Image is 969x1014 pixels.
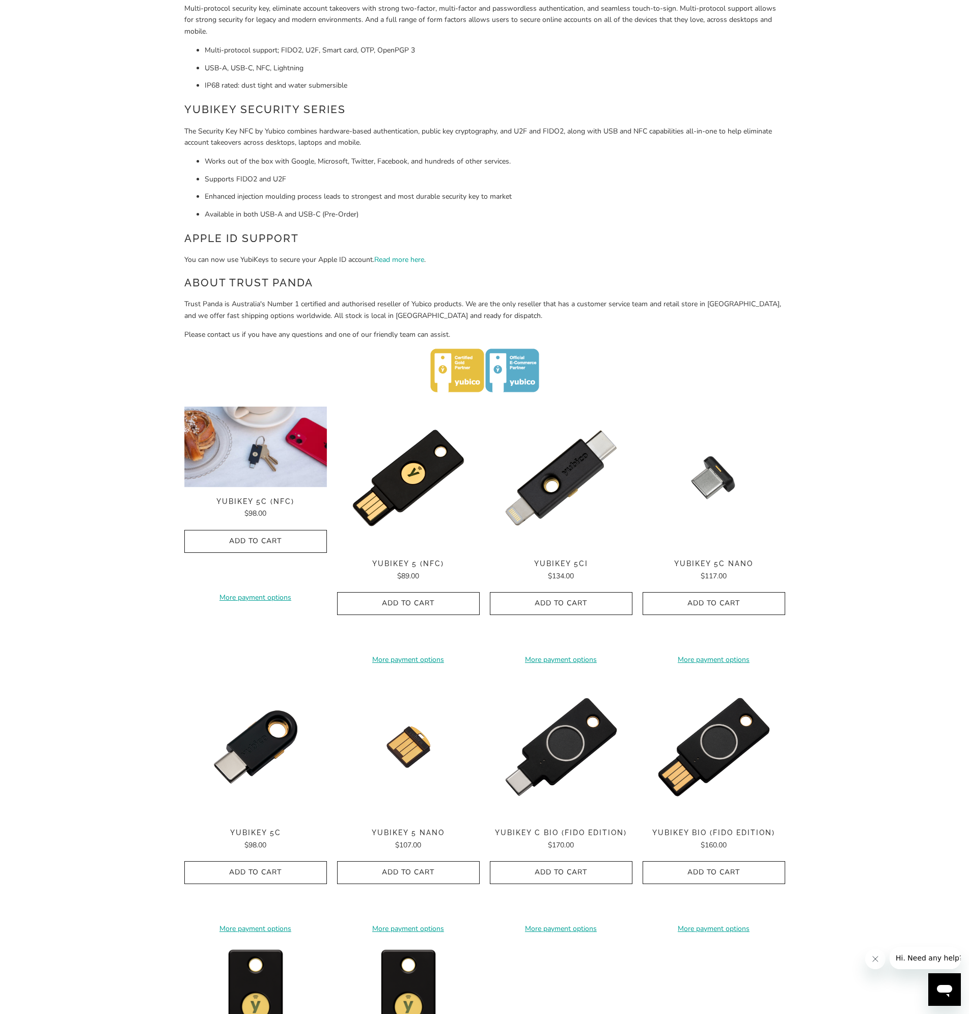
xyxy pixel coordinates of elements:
[205,45,785,56] li: Multi-protocol support; FIDO2, U2F, Smart card, OTP, OpenPGP 3
[184,861,327,884] button: Add to Cart
[337,592,480,615] button: Add to Cart
[490,654,632,665] a: More payment options
[490,861,632,884] button: Add to Cart
[184,829,327,837] span: YubiKey 5C
[397,571,419,581] span: $89.00
[205,80,785,91] li: IP68 rated: dust tight and water submersible
[548,571,574,581] span: $134.00
[195,537,316,546] span: Add to Cart
[184,126,785,149] p: The Security Key NFC by Yubico combines hardware-based authentication, public key cryptography, a...
[184,497,327,506] span: YubiKey 5C (NFC)
[643,654,785,665] a: More payment options
[643,559,785,568] span: YubiKey 5C Nano
[643,923,785,935] a: More payment options
[643,829,785,851] a: YubiKey Bio (FIDO Edition) $160.00
[643,407,785,549] img: YubiKey 5C Nano - Trust Panda
[643,559,785,582] a: YubiKey 5C Nano $117.00
[643,592,785,615] button: Add to Cart
[928,973,961,1006] iframe: Button to launch messaging window
[490,923,632,935] a: More payment options
[184,497,327,520] a: YubiKey 5C (NFC) $98.00
[490,676,632,818] a: YubiKey C Bio (FIDO Edition) - Trust Panda YubiKey C Bio (FIDO Edition) - Trust Panda
[337,559,480,582] a: YubiKey 5 (NFC) $89.00
[337,407,480,549] a: YubiKey 5 (NFC) - Trust Panda YubiKey 5 (NFC) - Trust Panda
[490,829,632,837] span: YubiKey C Bio (FIDO Edition)
[184,923,327,935] a: More payment options
[184,254,785,265] p: You can now use YubiKeys to secure your Apple ID account. .
[490,829,632,851] a: YubiKey C Bio (FIDO Edition) $170.00
[865,949,885,969] iframe: Close message
[374,255,424,264] a: Read more here
[643,861,785,884] button: Add to Cart
[337,923,480,935] a: More payment options
[205,174,785,185] li: Supports FIDO2 and U2F
[184,676,327,818] img: YubiKey 5C - Trust Panda
[348,599,469,608] span: Add to Cart
[653,599,774,608] span: Add to Cart
[6,7,73,15] span: Hi. Need any help?
[184,230,785,247] h2: Apple ID Support
[490,592,632,615] button: Add to Cart
[643,676,785,818] img: YubiKey Bio (FIDO Edition) - Trust Panda
[184,329,785,340] p: Please contact us if you have any questions and one of our friendly team can assist.
[490,407,632,549] img: YubiKey 5Ci - Trust Panda
[701,840,727,850] span: $160.00
[244,509,266,518] span: $98.00
[337,829,480,851] a: YubiKey 5 Nano $107.00
[643,676,785,818] a: YubiKey Bio (FIDO Edition) - Trust Panda YubiKey Bio (FIDO Edition) - Trust Panda
[490,559,632,582] a: YubiKey 5Ci $134.00
[184,3,785,37] p: Multi-protocol security key, eliminate account takeovers with strong two-factor, multi-factor and...
[501,868,622,877] span: Add to Cart
[184,407,327,487] img: YubiKey 5C (NFC) - Trust Panda
[643,407,785,549] a: YubiKey 5C Nano - Trust Panda YubiKey 5C Nano - Trust Panda
[184,530,327,553] button: Add to Cart
[195,868,316,877] span: Add to Cart
[337,676,480,818] img: YubiKey 5 Nano - Trust Panda
[184,676,327,818] a: YubiKey 5C - Trust Panda YubiKey 5C - Trust Panda
[548,840,574,850] span: $170.00
[184,592,327,603] a: More payment options
[643,829,785,837] span: YubiKey Bio (FIDO Edition)
[205,156,785,167] li: Works out of the box with Google, Microsoft, Twitter, Facebook, and hundreds of other services.
[348,868,469,877] span: Add to Cart
[205,191,785,202] li: Enhanced injection moulding process leads to strongest and most durable security key to market
[184,829,327,851] a: YubiKey 5C $98.00
[184,407,327,487] a: YubiKey 5C (NFC) - Trust Panda YubiKey 5C (NFC) - Trust Panda
[184,275,785,291] h2: About Trust Panda
[337,829,480,837] span: YubiKey 5 Nano
[205,63,785,74] li: USB-A, USB-C, NFC, Lightning
[653,868,774,877] span: Add to Cart
[205,209,785,220] li: Available in both USB-A and USB-C (Pre-Order)
[337,861,480,884] button: Add to Cart
[337,559,480,568] span: YubiKey 5 (NFC)
[244,840,266,850] span: $98.00
[490,407,632,549] a: YubiKey 5Ci - Trust Panda YubiKey 5Ci - Trust Panda
[395,840,421,850] span: $107.00
[501,599,622,608] span: Add to Cart
[337,676,480,818] a: YubiKey 5 Nano - Trust Panda YubiKey 5 Nano - Trust Panda
[490,676,632,818] img: YubiKey C Bio (FIDO Edition) - Trust Panda
[184,299,785,322] p: Trust Panda is Australia's Number 1 certified and authorised reseller of Yubico products. We are ...
[490,559,632,568] span: YubiKey 5Ci
[337,654,480,665] a: More payment options
[701,571,727,581] span: $117.00
[337,407,480,549] img: YubiKey 5 (NFC) - Trust Panda
[184,101,785,118] h2: YubiKey Security Series
[890,947,961,969] iframe: Message from company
